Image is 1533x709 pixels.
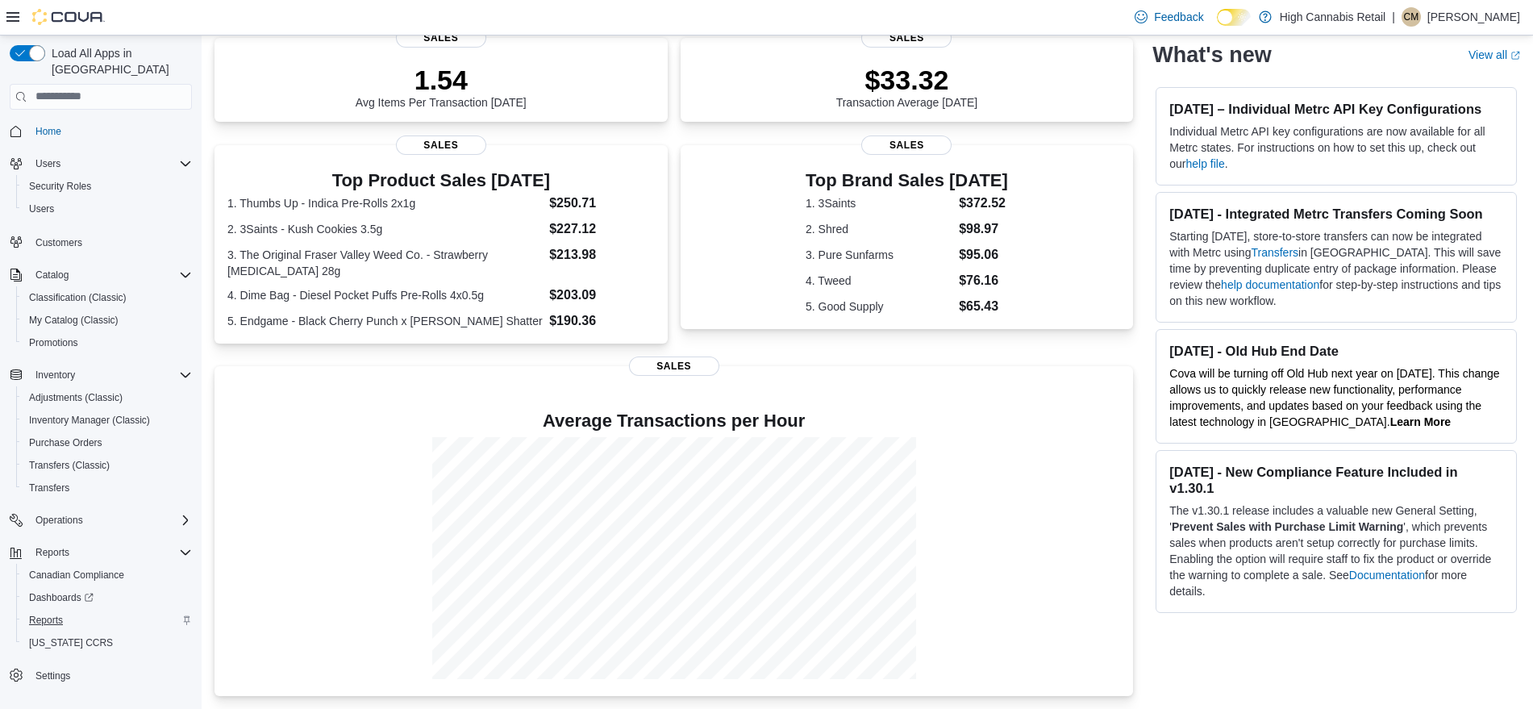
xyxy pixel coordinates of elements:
span: Sales [396,28,486,48]
button: Reports [16,609,198,632]
dt: 4. Tweed [806,273,952,289]
button: Users [29,154,67,173]
dd: $65.43 [959,297,1008,316]
a: Settings [29,666,77,686]
dd: $95.06 [959,245,1008,265]
p: [PERSON_NAME] [1427,7,1520,27]
span: Operations [29,511,192,530]
span: Inventory Manager (Classic) [23,411,192,430]
span: Inventory Manager (Classic) [29,414,150,427]
button: Adjustments (Classic) [16,386,198,409]
div: Transaction Average [DATE] [836,64,978,109]
input: Dark Mode [1217,9,1251,26]
button: Catalog [29,265,75,285]
span: Classification (Classic) [23,288,192,307]
dd: $76.16 [959,271,1008,290]
dd: $250.71 [549,194,654,213]
dd: $372.52 [959,194,1008,213]
span: Transfers [23,478,192,498]
a: Users [23,199,60,219]
span: Dark Mode [1217,26,1218,27]
span: Transfers (Classic) [23,456,192,475]
dt: 5. Endgame - Black Cherry Punch x [PERSON_NAME] Shatter [227,313,543,329]
span: Customers [29,231,192,252]
a: Feedback [1128,1,1210,33]
a: Customers [29,233,89,252]
a: Reports [23,611,69,630]
a: Transfers [1251,246,1298,259]
strong: Prevent Sales with Purchase Limit Warning [1172,520,1403,533]
span: Transfers [29,482,69,494]
span: Promotions [29,336,78,349]
img: Cova [32,9,105,25]
span: Users [23,199,192,219]
div: Chris Macdonald [1402,7,1421,27]
button: Transfers [16,477,198,499]
span: Home [29,121,192,141]
a: Home [29,122,68,141]
button: Users [16,198,198,220]
a: Classification (Classic) [23,288,133,307]
button: Operations [29,511,90,530]
span: [US_STATE] CCRS [29,636,113,649]
button: My Catalog (Classic) [16,309,198,332]
button: Security Roles [16,175,198,198]
a: Canadian Compliance [23,565,131,585]
svg: External link [1510,51,1520,60]
span: Transfers (Classic) [29,459,110,472]
dt: 3. Pure Sunfarms [806,247,952,263]
a: Learn More [1390,415,1451,428]
span: Home [35,125,61,138]
span: Sales [629,357,719,376]
span: Users [35,157,60,170]
span: Users [29,202,54,215]
span: Reports [29,614,63,627]
a: Purchase Orders [23,433,109,453]
dt: 4. Dime Bag - Diesel Pocket Puffs Pre-Rolls 4x0.5g [227,287,543,303]
p: The v1.30.1 release includes a valuable new General Setting, ' ', which prevents sales when produ... [1169,503,1503,599]
span: Reports [23,611,192,630]
span: Sales [861,136,952,155]
span: Operations [35,514,83,527]
span: Dashboards [29,591,94,604]
button: Transfers (Classic) [16,454,198,477]
a: help file [1186,157,1225,170]
span: Users [29,154,192,173]
button: Reports [3,541,198,564]
span: Inventory [29,365,192,385]
dt: 2. 3Saints - Kush Cookies 3.5g [227,221,543,237]
span: Adjustments (Classic) [23,388,192,407]
span: Customers [35,236,82,249]
p: High Cannabis Retail [1280,7,1386,27]
a: Transfers [23,478,76,498]
p: Individual Metrc API key configurations are now available for all Metrc states. For instructions ... [1169,123,1503,172]
dd: $227.12 [549,219,654,239]
dd: $203.09 [549,286,654,305]
span: Sales [396,136,486,155]
button: Classification (Classic) [16,286,198,309]
a: Documentation [1349,569,1425,582]
button: Purchase Orders [16,432,198,454]
dd: $190.36 [549,311,654,331]
p: | [1392,7,1395,27]
span: Washington CCRS [23,633,192,653]
a: My Catalog (Classic) [23,311,125,330]
span: Reports [29,543,192,562]
button: Settings [3,664,198,687]
p: 1.54 [356,64,527,96]
span: Promotions [23,333,192,352]
button: Home [3,119,198,143]
button: [US_STATE] CCRS [16,632,198,654]
p: Starting [DATE], store-to-store transfers can now be integrated with Metrc using in [GEOGRAPHIC_D... [1169,228,1503,309]
a: [US_STATE] CCRS [23,633,119,653]
span: My Catalog (Classic) [29,314,119,327]
button: Promotions [16,332,198,354]
button: Reports [29,543,76,562]
a: Dashboards [16,586,198,609]
a: Promotions [23,333,85,352]
a: Adjustments (Classic) [23,388,129,407]
a: Dashboards [23,588,100,607]
button: Inventory [29,365,81,385]
h4: Average Transactions per Hour [227,411,1120,431]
